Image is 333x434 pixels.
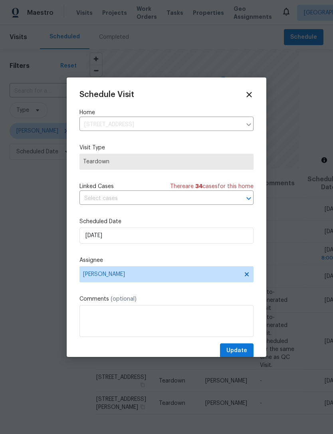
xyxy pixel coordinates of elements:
[79,144,254,152] label: Visit Type
[195,184,202,189] span: 34
[111,296,137,302] span: (optional)
[245,90,254,99] span: Close
[83,158,250,166] span: Teardown
[79,119,242,131] input: Enter in an address
[226,346,247,356] span: Update
[220,343,254,358] button: Update
[79,218,254,226] label: Scheduled Date
[79,295,254,303] label: Comments
[243,193,254,204] button: Open
[83,271,240,277] span: [PERSON_NAME]
[79,109,254,117] label: Home
[79,192,231,205] input: Select cases
[79,228,254,244] input: M/D/YYYY
[79,256,254,264] label: Assignee
[170,182,254,190] span: There are case s for this home
[79,182,114,190] span: Linked Cases
[79,91,134,99] span: Schedule Visit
